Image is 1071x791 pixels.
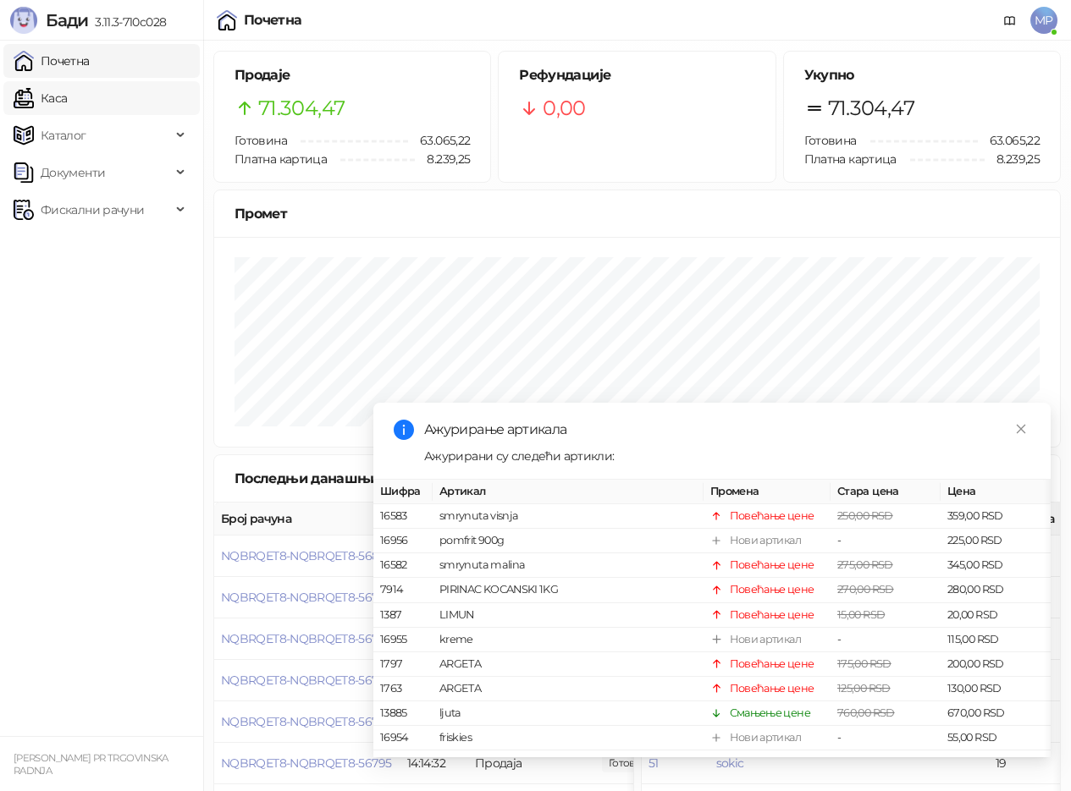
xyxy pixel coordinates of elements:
span: 0,00 [543,92,585,124]
a: Документација [996,7,1024,34]
td: 16582 [373,553,433,578]
span: 15,00 RSD [837,607,885,620]
td: kreme [433,628,704,652]
td: 13885 [373,701,433,726]
div: Последњи данашњи рачуни [235,468,460,489]
button: NQBRQET8-NQBRQET8-56799 [221,590,392,605]
td: 16955 [373,628,433,652]
td: - [831,726,941,750]
td: 130,00 RSD [941,677,1051,701]
span: Готовина [804,133,857,148]
td: 225,00 RSD [941,529,1051,553]
span: Платна картица [804,151,897,167]
span: 270,00 RSD [837,583,894,596]
span: 275,00 RSD [837,755,893,768]
span: close [1015,423,1027,435]
h5: Рефундације [519,65,754,85]
td: smrynuta malina [433,553,704,578]
td: friskies [433,726,704,750]
div: Смањење цене [730,705,810,722]
button: NQBRQET8-NQBRQET8-56800 [221,548,393,563]
span: 125,00 RSD [837,682,891,695]
td: PIRINAC KOCANSKI 1KG [433,578,704,602]
span: 250,00 RSD [837,509,893,522]
th: Цена [941,480,1051,504]
button: NQBRQET8-NQBRQET8-56798 [221,631,392,646]
div: Нови артикал [730,631,801,648]
div: Повећање цене [730,581,814,598]
div: Нови артикал [730,729,801,746]
span: Бади [46,10,88,30]
td: pomfrit 900g [433,529,704,553]
td: 1387 [373,602,433,627]
td: 345,00 RSD [941,553,1051,578]
span: 175,00 RSD [837,657,892,670]
span: Каталог [41,118,86,152]
td: 200,00 RSD [941,652,1051,677]
div: Ажурирани су следећи артикли: [424,447,1030,465]
th: Стара цена [831,480,941,504]
td: 115,00 RSD [941,628,1051,652]
td: 55,00 RSD [941,726,1051,750]
th: Шифра [373,480,433,504]
span: Документи [41,156,105,190]
span: 63.065,22 [978,131,1040,150]
div: Повећање цене [730,656,814,673]
td: smrynuta visnja [433,504,704,529]
div: Смањење цене [730,754,810,771]
div: Повећање цене [730,508,814,525]
td: 670,00 RSD [941,701,1051,726]
button: NQBRQET8-NQBRQET8-56796 [221,714,392,729]
a: Close [1012,420,1030,438]
td: 16583 [373,504,433,529]
span: info-circle [394,420,414,440]
div: Повећање цене [730,680,814,697]
a: Каса [14,81,67,115]
img: Logo [10,7,37,34]
td: 1763 [373,677,433,701]
td: 16956 [373,529,433,553]
div: Ажурирање артикала [424,420,1030,440]
span: 3.11.3-710c028 [88,14,166,30]
button: NQBRQET8-NQBRQET8-56795 [221,755,391,771]
td: ljuta [433,701,704,726]
small: [PERSON_NAME] PR TRGOVINSKA RADNJA [14,752,168,777]
div: Почетна [244,14,302,27]
div: Повећање цене [730,557,814,574]
span: 275,00 RSD [837,558,893,571]
span: Платна картица [235,151,327,167]
td: 16954 [373,726,433,750]
th: Број рачуна [214,503,400,536]
td: 7914 [373,578,433,602]
td: LIMUN [433,602,704,627]
span: 63.065,22 [408,131,470,150]
td: petit beure [433,750,704,775]
td: - [831,529,941,553]
td: 14481 [373,750,433,775]
td: - [831,628,941,652]
a: Почетна [14,44,90,78]
th: Промена [704,480,831,504]
td: 1797 [373,652,433,677]
td: ARGETA [433,652,704,677]
button: NQBRQET8-NQBRQET8-56797 [221,673,391,688]
td: ARGETA [433,677,704,701]
div: Промет [235,203,1040,224]
span: 71.304,47 [258,92,345,124]
span: Фискални рачуни [41,193,144,227]
div: Нови артикал [730,532,801,549]
td: 280,00 RSD [941,578,1051,602]
th: Артикал [433,480,704,504]
h5: Укупно [804,65,1040,85]
span: 760,00 RSD [837,706,895,719]
td: 20,00 RSD [941,602,1051,627]
span: 71.304,47 [828,92,914,124]
td: 359,00 RSD [941,504,1051,529]
span: 8.239,25 [415,150,470,168]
